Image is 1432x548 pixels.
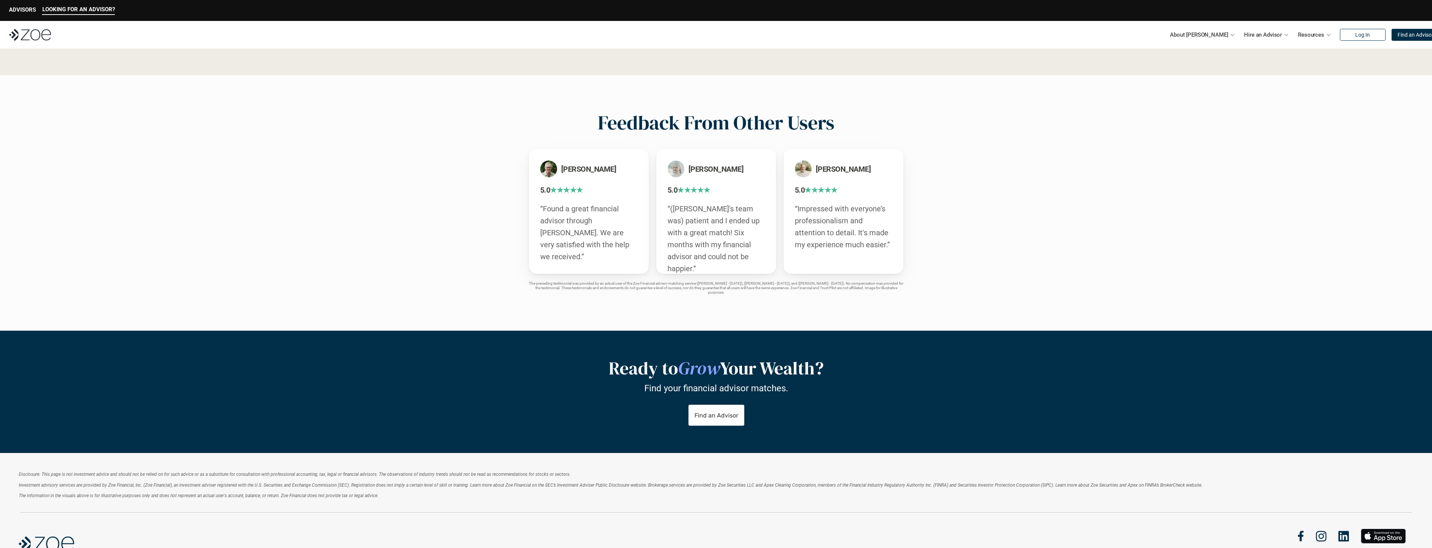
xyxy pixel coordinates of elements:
p: “Found a great financial advisor through [PERSON_NAME]. We are very satisfied with the help we re... [540,203,638,263]
h3: [PERSON_NAME] [816,164,884,174]
h3: [PERSON_NAME] [688,164,757,174]
h3: [PERSON_NAME] [561,164,630,174]
h3: ★★★★★ [668,185,765,195]
p: Resources [1298,29,1324,40]
em: The information in the visuals above is for illustrative purposes only and does not represent an ... [19,493,378,498]
h3: ★★★★★ [795,185,892,195]
em: Investment advisory services are provided by Zoe Financial, Inc. (Zoe Financial), an investment a... [19,483,1203,488]
em: Grow [678,356,720,380]
span: 5.0 [668,186,678,195]
p: About [PERSON_NAME] [1170,29,1228,40]
a: Log In [1340,29,1386,41]
p: Find an Advisor [694,412,738,419]
p: Hire an Advisor [1244,29,1282,40]
em: Disclosure: This page is not investment advice and should not be relied on for such advice or as ... [19,472,571,477]
p: ADVISORS [9,6,36,13]
p: “([PERSON_NAME]'s team was) patient and I ended up with a great match! Six months with my financi... [668,203,765,275]
p: LOOKING FOR AN ADVISOR? [42,6,115,13]
p: Find your financial advisor matches. [644,383,788,394]
h2: Ready to Your Wealth? [529,358,903,379]
p: The preceding testimonial was provided by an actual user of the Zoe Financial advisor matching se... [529,281,903,295]
a: Find an Advisor [688,405,744,426]
p: Log In [1355,32,1370,38]
h3: ★★★★★ [540,185,638,195]
h2: Feedback From Other Users [598,111,834,134]
p: “Impressed with everyone’s professionalism and attention to detail. It's made my experience much ... [795,203,892,251]
span: 5.0 [540,186,550,195]
span: 5.0 [795,186,805,195]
